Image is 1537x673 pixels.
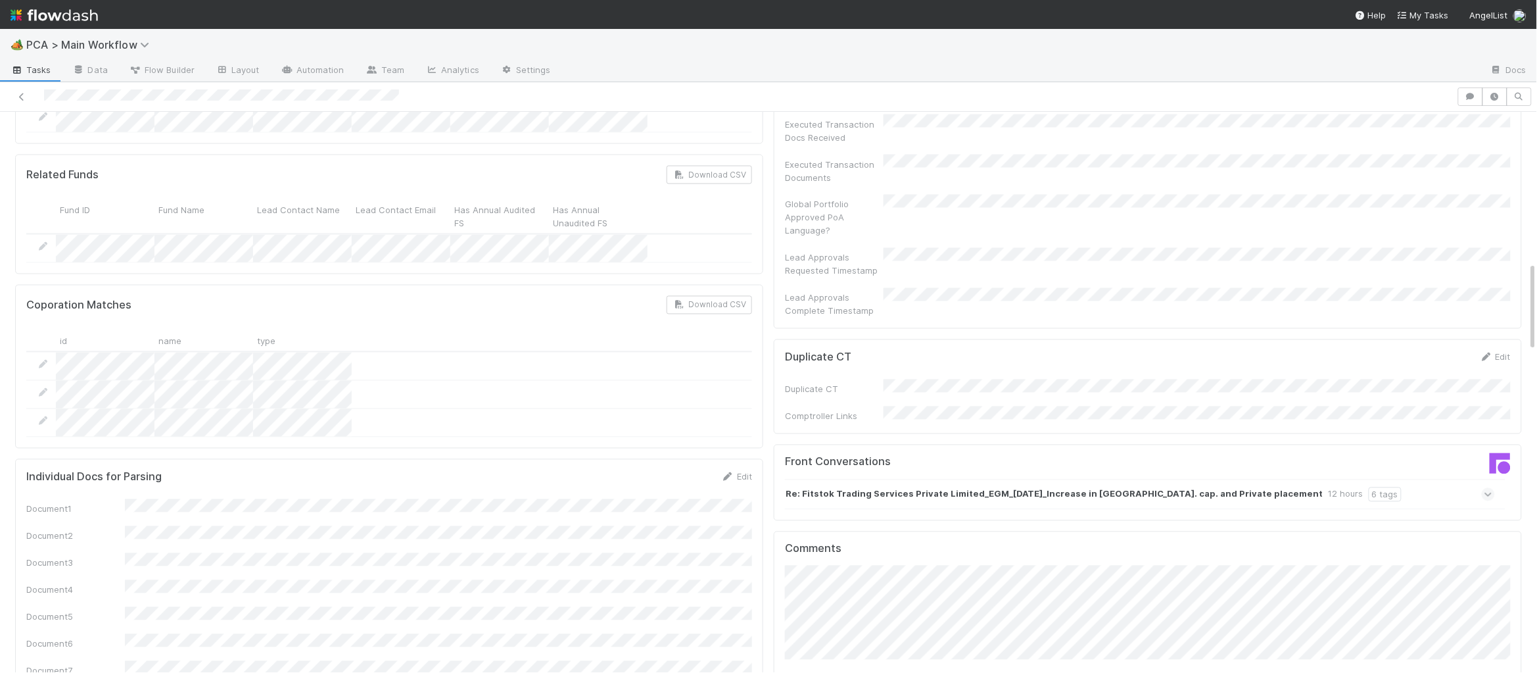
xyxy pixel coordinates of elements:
div: id [56,330,154,351]
h5: Individual Docs for Parsing [26,471,162,484]
div: type [253,330,352,351]
h5: Duplicate CT [785,351,851,364]
img: logo-inverted-e16ddd16eac7371096b0.svg [11,4,98,26]
a: Analytics [415,61,490,82]
div: Document4 [26,584,125,597]
div: Duplicate CT [785,383,884,396]
a: Docs [1480,61,1537,82]
a: Edit [721,472,752,482]
div: Comptroller Links [785,410,884,423]
a: Edit [1480,352,1511,362]
h5: Front Conversations [785,456,1138,469]
a: Data [62,61,118,82]
span: 🏕️ [11,39,24,50]
div: name [154,330,253,351]
div: Lead Contact Name [253,200,352,234]
span: AngelList [1470,10,1508,20]
div: Help [1355,9,1386,22]
div: 6 tags [1369,487,1402,502]
div: Fund ID [56,200,154,234]
button: Download CSV [667,296,752,314]
div: Executed Transaction Docs Received [785,118,884,144]
div: Has Annual Audited FS [450,200,549,234]
div: Document1 [26,503,125,516]
a: Automation [270,61,355,82]
a: Settings [490,61,561,82]
h5: Comments [785,543,1511,556]
div: 12 hours [1329,487,1363,502]
a: My Tasks [1397,9,1449,22]
span: PCA > Main Workflow [26,38,156,51]
img: avatar_2bce2475-05ee-46d3-9413-d3901f5fa03f.png [1513,9,1526,22]
h5: Coporation Matches [26,299,131,312]
div: Fund Name [154,200,253,234]
div: Executed Transaction Documents [785,158,884,184]
span: My Tasks [1397,10,1449,20]
div: Document3 [26,557,125,570]
div: Document5 [26,611,125,624]
div: Lead Approvals Complete Timestamp [785,291,884,318]
span: Tasks [11,63,51,76]
a: Team [355,61,415,82]
h5: Related Funds [26,168,99,182]
strong: Re: Fitstok Trading Services Private Limited_EGM_[DATE]_Increase in [GEOGRAPHIC_DATA]. cap. and P... [786,487,1323,502]
span: Flow Builder [129,63,195,76]
div: Global Portfolio Approved PoA Language? [785,198,884,237]
button: Download CSV [667,166,752,184]
img: front-logo-b4b721b83371efbadf0a.svg [1490,453,1511,474]
div: Document2 [26,530,125,543]
div: Has Annual Unaudited FS [549,200,648,234]
div: Lead Approvals Requested Timestamp [785,251,884,278]
div: Lead Contact Email [352,200,450,234]
a: Flow Builder [118,61,205,82]
div: Document6 [26,637,125,651]
a: Layout [205,61,270,82]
